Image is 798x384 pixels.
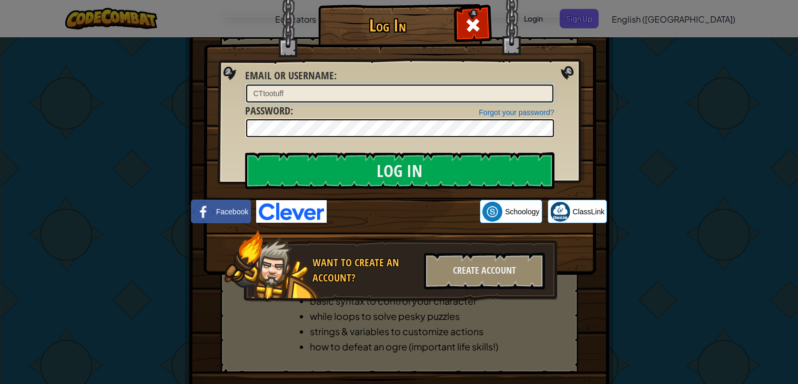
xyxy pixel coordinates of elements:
[245,152,554,189] input: Log In
[194,202,214,222] img: facebook_small.png
[482,202,502,222] img: schoology.png
[245,68,334,82] span: Email or Username
[479,108,554,117] a: Forgot your password?
[245,103,293,119] label: :
[424,253,545,289] div: Create Account
[245,68,337,84] label: :
[256,200,327,223] img: clever-logo-blue.png
[327,200,480,223] iframe: Sign in with Google Button
[573,206,605,217] span: ClassLink
[505,206,539,217] span: Schoology
[321,16,455,35] h1: Log In
[312,255,418,285] div: Want to create an account?
[216,206,248,217] span: Facebook
[550,202,570,222] img: classlink-logo-small.png
[245,103,290,118] span: Password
